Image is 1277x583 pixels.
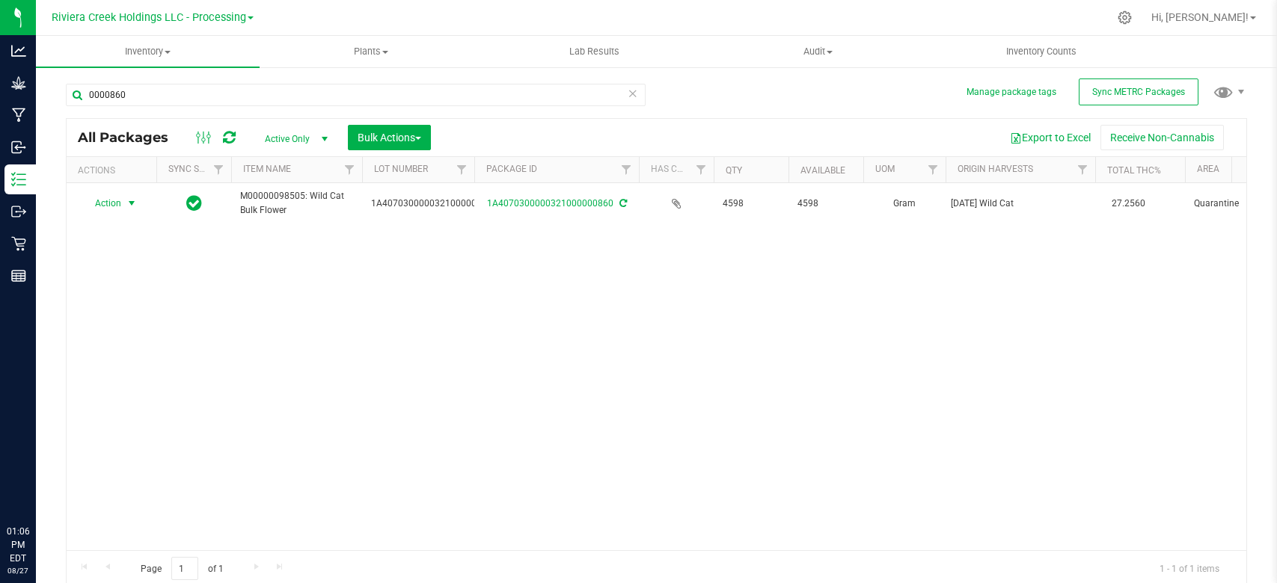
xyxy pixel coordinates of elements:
[706,36,930,67] a: Audit
[11,204,26,219] inline-svg: Outbound
[15,463,60,508] iframe: Resource center
[1151,11,1249,23] span: Hi, [PERSON_NAME]!
[875,164,895,174] a: UOM
[1092,87,1185,97] span: Sync METRC Packages
[1079,78,1198,105] button: Sync METRC Packages
[82,193,122,214] span: Action
[36,45,260,58] span: Inventory
[206,157,231,182] a: Filter
[1000,125,1100,150] button: Export to Excel
[7,565,29,576] p: 08/27
[52,11,246,24] span: Riviera Creek Holdings LLC - Processing
[617,198,627,209] span: Sync from Compliance System
[128,557,236,580] span: Page of 1
[707,45,929,58] span: Audit
[371,197,497,211] span: 1A4070300000321000000860
[36,36,260,67] a: Inventory
[1104,193,1153,215] span: 27.2560
[243,164,291,174] a: Item Name
[450,157,474,182] a: Filter
[628,84,638,103] span: Clear
[358,132,421,144] span: Bulk Actions
[1115,10,1134,25] div: Manage settings
[171,557,198,580] input: 1
[549,45,640,58] span: Lab Results
[689,157,714,182] a: Filter
[374,164,428,174] a: Lot Number
[78,165,150,176] div: Actions
[1148,557,1231,579] span: 1 - 1 of 1 items
[260,36,483,67] a: Plants
[487,198,613,209] a: 1A4070300000321000000860
[11,75,26,90] inline-svg: Grow
[337,157,362,182] a: Filter
[486,164,537,174] a: Package ID
[240,189,353,218] span: M00000098505: Wild Cat Bulk Flower
[800,165,845,176] a: Available
[78,129,183,146] span: All Packages
[614,157,639,182] a: Filter
[921,157,946,182] a: Filter
[726,165,742,176] a: Qty
[168,164,226,174] a: Sync Status
[639,157,714,183] th: Has COA
[797,197,854,211] span: 4598
[967,86,1056,99] button: Manage package tags
[7,525,29,565] p: 01:06 PM EDT
[1100,125,1224,150] button: Receive Non-Cannabis
[986,45,1097,58] span: Inventory Counts
[66,84,646,106] input: Search Package ID, Item Name, SKU, Lot or Part Number...
[1071,157,1095,182] a: Filter
[872,197,937,211] span: Gram
[186,193,202,214] span: In Sync
[11,236,26,251] inline-svg: Retail
[929,36,1153,67] a: Inventory Counts
[958,164,1033,174] a: Origin Harvests
[348,125,431,150] button: Bulk Actions
[723,197,780,211] span: 4598
[11,172,26,187] inline-svg: Inventory
[123,193,141,214] span: select
[11,268,26,283] inline-svg: Reports
[11,108,26,123] inline-svg: Manufacturing
[1107,165,1161,176] a: Total THC%
[1197,164,1219,174] a: Area
[11,140,26,155] inline-svg: Inbound
[951,197,1091,211] div: [DATE] Wild Cat
[260,45,483,58] span: Plants
[483,36,706,67] a: Lab Results
[11,43,26,58] inline-svg: Analytics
